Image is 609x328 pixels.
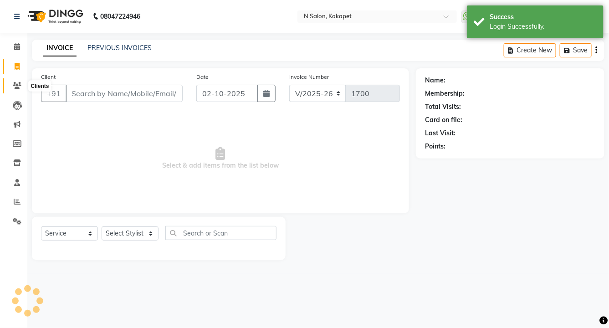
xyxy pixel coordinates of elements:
a: PREVIOUS INVOICES [87,44,152,52]
input: Search by Name/Mobile/Email/Code [66,85,183,102]
label: Client [41,73,56,81]
span: Select & add items from the list below [41,113,400,204]
label: Date [196,73,209,81]
div: Success [490,12,597,22]
div: Total Visits: [425,102,461,112]
button: Save [560,43,592,57]
b: 08047224946 [100,4,140,29]
label: Invoice Number [289,73,329,81]
div: Membership: [425,89,465,98]
a: INVOICE [43,40,77,56]
div: Login Successfully. [490,22,597,31]
button: Create New [504,43,556,57]
img: logo [23,4,86,29]
div: Points: [425,142,445,151]
div: Name: [425,76,445,85]
div: Last Visit: [425,128,455,138]
div: Clients [29,81,51,92]
input: Search or Scan [165,226,276,240]
div: Card on file: [425,115,462,125]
